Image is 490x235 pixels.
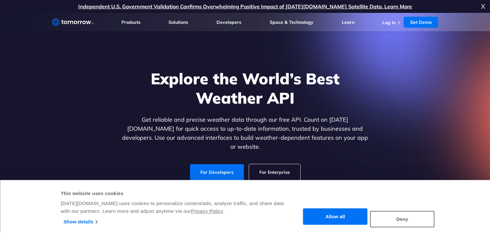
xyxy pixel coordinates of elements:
a: Solutions [168,19,188,25]
a: Privacy Policy [191,208,223,214]
a: For Enterprise [249,164,300,180]
a: Home link [52,17,94,27]
a: Independent U.S. Government Validation Confirms Overwhelming Positive Impact of [DATE][DOMAIN_NAM... [78,3,412,10]
a: Products [121,19,140,25]
div: This website uses cookies [61,190,285,197]
a: Log In [382,20,396,25]
a: Learn [342,19,354,25]
a: Developers [216,19,241,25]
button: Allow all [303,209,368,225]
a: Space & Technology [270,19,313,25]
a: For Developers [190,164,244,180]
a: Show details [63,217,97,227]
div: [DATE][DOMAIN_NAME] uses cookies to personalize content/ads, analyze traffic, and share data with... [61,200,285,215]
a: Get Demo [404,17,438,28]
button: Deny [370,211,435,227]
p: Get reliable and precise weather data through our free API. Count on [DATE][DOMAIN_NAME] for quic... [121,115,370,151]
h1: Explore the World’s Best Weather API [121,69,370,108]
